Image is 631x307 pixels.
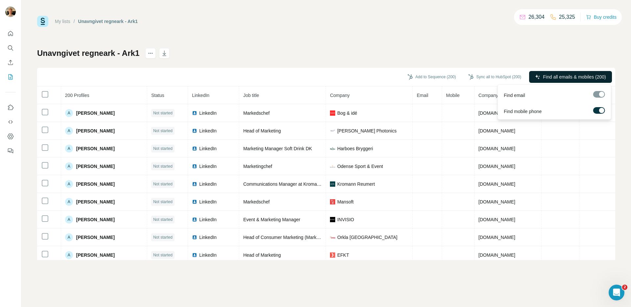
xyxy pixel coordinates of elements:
[199,163,217,170] span: LinkedIn
[199,216,217,223] span: LinkedIn
[192,217,197,222] img: LinkedIn logo
[479,146,515,151] span: [DOMAIN_NAME]
[243,110,269,116] span: Markedschef
[192,235,197,240] img: LinkedIn logo
[479,128,515,133] span: [DOMAIN_NAME]
[199,181,217,187] span: LinkedIn
[199,252,217,258] span: LinkedIn
[65,145,73,153] div: A
[330,93,350,98] span: Company
[153,199,173,205] span: Not started
[5,42,16,54] button: Search
[464,72,526,82] button: Sync all to HubSpot (200)
[192,164,197,169] img: LinkedIn logo
[153,163,173,169] span: Not started
[153,217,173,223] span: Not started
[199,128,217,134] span: LinkedIn
[337,252,349,258] span: EFKT
[330,217,335,222] img: company-logo
[337,181,375,187] span: Kromann Reumert
[243,93,259,98] span: Job title
[199,199,217,205] span: LinkedIn
[243,181,341,187] span: Communications Manager at Kromann Reumert
[609,285,624,300] iframe: Intercom live chat
[243,199,269,204] span: Markedschef
[65,216,73,224] div: A
[337,128,397,134] span: [PERSON_NAME] Photonics
[479,181,515,187] span: [DOMAIN_NAME]
[65,251,73,259] div: A
[330,181,335,187] img: company-logo
[65,162,73,170] div: A
[78,18,138,25] div: Unavngivet regneark - Ark1
[243,128,281,133] span: Head of Marketing
[192,146,197,151] img: LinkedIn logo
[153,252,173,258] span: Not started
[543,74,606,80] span: Find all emails & mobiles (200)
[65,93,89,98] span: 200 Profiles
[243,164,272,169] span: Marketingchef
[65,233,73,241] div: A
[37,16,48,27] img: Surfe Logo
[74,18,75,25] li: /
[330,164,335,169] img: company-logo
[5,116,16,128] button: Use Surfe API
[76,181,115,187] span: [PERSON_NAME]
[243,217,300,222] span: Event & Marketing Manager
[145,48,156,59] button: actions
[5,71,16,83] button: My lists
[337,199,354,205] span: Mansoft
[5,28,16,39] button: Quick start
[243,252,281,258] span: Head of Marketing
[192,199,197,204] img: LinkedIn logo
[504,92,525,99] span: Find email
[5,145,16,157] button: Feedback
[153,128,173,134] span: Not started
[192,110,197,116] img: LinkedIn logo
[76,145,115,152] span: [PERSON_NAME]
[586,12,617,22] button: Buy credits
[504,108,542,115] span: Find mobile phone
[479,199,515,204] span: [DOMAIN_NAME]
[337,163,383,170] span: Odense Sport & Event
[479,252,515,258] span: [DOMAIN_NAME]
[55,19,70,24] a: My lists
[337,110,357,116] span: Bog & idé
[76,110,115,116] span: [PERSON_NAME]
[529,71,612,83] button: Find all emails & mobiles (200)
[153,110,173,116] span: Not started
[151,93,164,98] span: Status
[417,93,428,98] span: Email
[330,128,335,133] img: company-logo
[76,216,115,223] span: [PERSON_NAME]
[76,252,115,258] span: [PERSON_NAME]
[153,146,173,152] span: Not started
[479,164,515,169] span: [DOMAIN_NAME]
[199,145,217,152] span: LinkedIn
[622,285,627,290] span: 2
[76,128,115,134] span: [PERSON_NAME]
[153,234,173,240] span: Not started
[5,130,16,142] button: Dashboard
[76,163,115,170] span: [PERSON_NAME]
[330,252,335,258] img: company-logo
[479,235,515,240] span: [DOMAIN_NAME]
[243,146,312,151] span: Marketing Manager Soft Drink DK
[403,72,460,82] button: Add to Sequence (200)
[337,234,397,241] span: Orkla [GEOGRAPHIC_DATA]
[479,93,515,98] span: Company website
[65,180,73,188] div: A
[5,57,16,68] button: Enrich CSV
[446,93,459,98] span: Mobile
[330,199,335,204] img: company-logo
[479,110,515,116] span: [DOMAIN_NAME]
[65,109,73,117] div: A
[243,235,354,240] span: Head of Consumer Marketing (Marketingchef), Snacks
[192,181,197,187] img: LinkedIn logo
[5,7,16,17] img: Avatar
[330,146,335,151] img: company-logo
[479,217,515,222] span: [DOMAIN_NAME]
[330,110,335,116] img: company-logo
[559,13,575,21] p: 25,325
[65,127,73,135] div: A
